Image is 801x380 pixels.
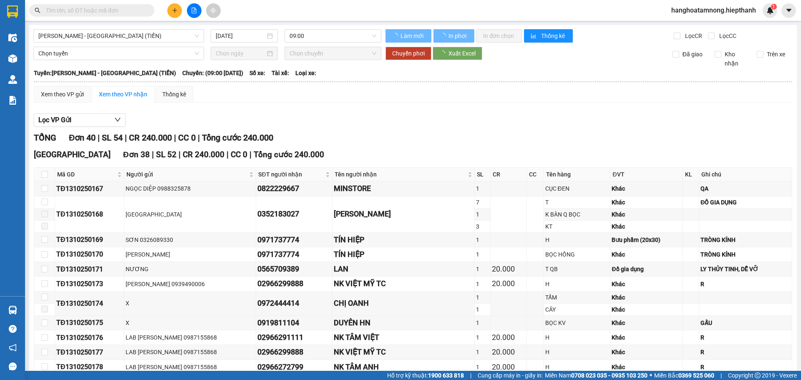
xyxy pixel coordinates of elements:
[700,250,791,259] div: TRÒNG KÍNH
[476,318,489,327] div: 1
[545,305,609,314] div: CÂY
[385,47,431,60] button: Chuyển phơi
[571,372,647,379] strong: 0708 023 035 - 0935 103 250
[256,330,332,345] td: 02966291111
[387,371,464,380] span: Hỗ trợ kỹ thuật:
[679,50,706,59] span: Đã giao
[334,346,474,358] div: NK VIỆT MỸ TC
[772,4,775,10] span: 1
[9,325,17,333] span: question-circle
[55,233,124,247] td: TĐ1310250169
[55,262,124,277] td: TĐ1310250171
[332,360,475,375] td: NK TÂM ANH
[476,333,489,342] div: 1
[126,333,254,342] div: LAB [PERSON_NAME] 0987155868
[257,346,330,358] div: 02966299888
[654,371,714,380] span: Miền Bắc
[56,234,123,245] div: TĐ1310250169
[257,332,330,343] div: 02966291111
[476,347,489,357] div: 1
[46,6,144,15] input: Tìm tên, số ĐT hoặc mã đơn
[56,249,123,259] div: TĐ1310250170
[335,170,466,179] span: Tên người nhận
[56,317,123,328] div: TĐ1310250175
[700,264,791,274] div: LY THỦY TINH, DỄ VỠ
[114,116,121,123] span: down
[476,250,489,259] div: 1
[56,332,123,343] div: TĐ1310250176
[763,50,788,59] span: Trên xe
[126,299,254,308] div: X
[34,150,111,159] span: [GEOGRAPHIC_DATA]
[545,347,609,357] div: H
[334,183,474,194] div: MINSTORE
[172,8,178,13] span: plus
[231,150,247,159] span: CC 0
[256,360,332,375] td: 02966272799
[334,332,474,343] div: NK TÂM VIỆT
[612,333,681,342] div: Khác
[334,263,474,275] div: LAN
[334,297,474,309] div: CHỊ OANH
[332,262,475,277] td: LAN
[476,235,489,244] div: 1
[545,198,609,207] div: T
[334,234,474,246] div: TÍN HIỆP
[174,133,176,143] span: |
[249,68,265,78] span: Số xe:
[56,362,123,372] div: TĐ1310250178
[332,181,475,196] td: MINSTORE
[257,297,330,309] div: 0972444414
[545,333,609,342] div: H
[476,305,489,314] div: 1
[187,3,202,18] button: file-add
[428,372,464,379] strong: 1900 633 818
[257,208,330,220] div: 0352183027
[41,90,84,99] div: Xem theo VP gửi
[126,210,254,219] div: [GEOGRAPHIC_DATA]
[38,115,71,125] span: Lọc VP Gửi
[440,33,447,39] span: loading
[612,279,681,289] div: Khác
[332,330,475,345] td: NK TÂM VIỆT
[334,208,474,220] div: [PERSON_NAME]
[9,344,17,352] span: notification
[258,170,323,179] span: SĐT người nhận
[544,168,611,181] th: Tên hàng
[126,264,254,274] div: NƯƠNG
[334,249,474,260] div: TÍN HIỆP
[612,184,681,193] div: Khác
[55,330,124,345] td: TĐ1310250176
[545,222,609,231] div: KT
[256,247,332,262] td: 0971737774
[126,279,254,289] div: [PERSON_NAME] 0939490006
[8,96,17,105] img: solution-icon
[545,264,609,274] div: T QB
[433,29,474,43] button: In phơi
[492,278,525,289] div: 20.000
[492,346,525,358] div: 20.000
[612,222,681,231] div: Khác
[612,250,681,259] div: Khác
[123,150,150,159] span: Đơn 38
[392,33,399,39] span: loading
[257,234,330,246] div: 0971737774
[34,133,56,143] span: TỔNG
[610,168,683,181] th: ĐVT
[126,184,254,193] div: NGỌC DIỆP 0988325878
[55,181,124,196] td: TĐ1310250167
[182,68,243,78] span: Chuyến: (09:00 [DATE])
[56,347,123,357] div: TĐ1310250177
[476,264,489,274] div: 1
[332,247,475,262] td: TÍN HIỆP
[257,263,330,275] div: 0565709389
[9,362,17,370] span: message
[721,50,751,68] span: Kho nhận
[332,277,475,291] td: NK VIỆT MỸ TC
[476,222,489,231] div: 3
[700,184,791,193] div: QA
[400,31,425,40] span: Làm mới
[492,332,525,343] div: 20.000
[162,90,186,99] div: Thống kê
[55,292,124,316] td: TĐ1310250174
